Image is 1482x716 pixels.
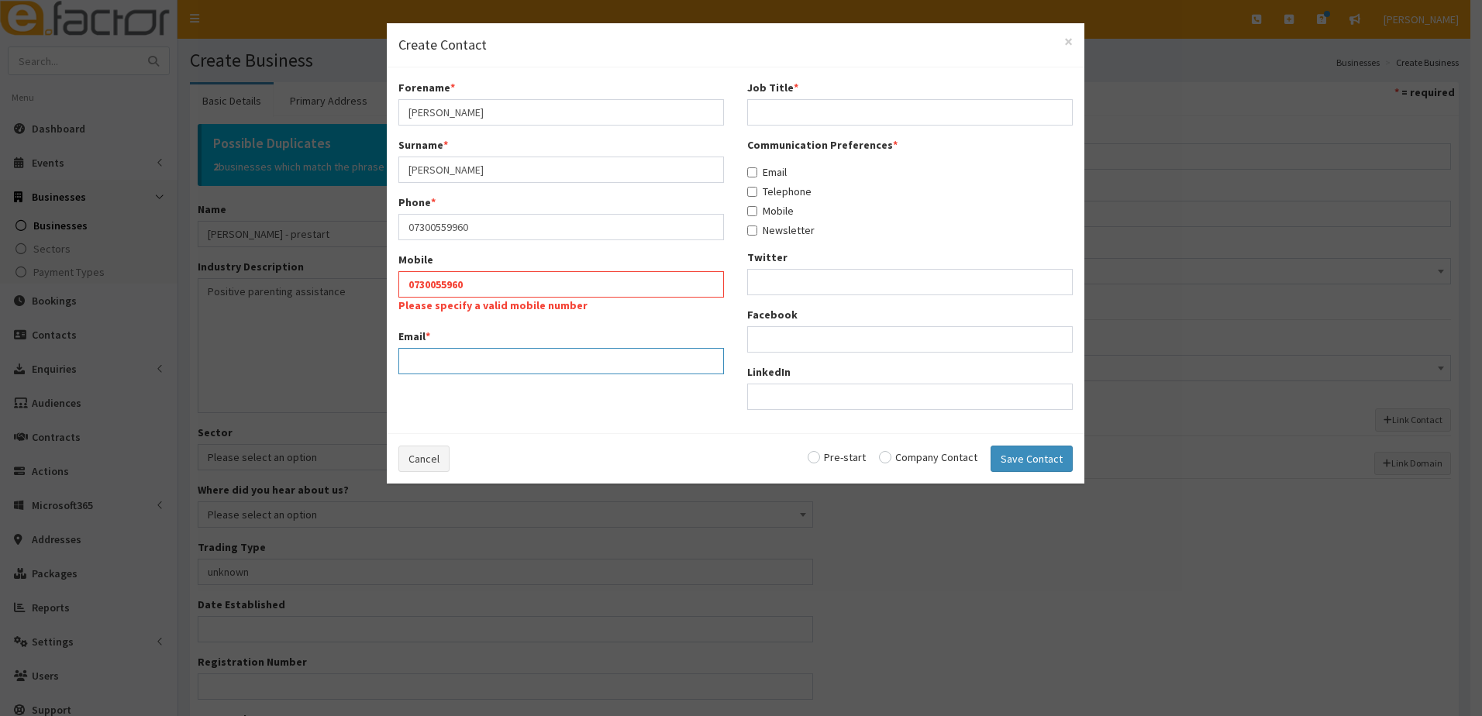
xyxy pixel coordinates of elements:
label: Twitter [747,250,788,265]
input: Newsletter [747,225,757,236]
h4: Create Contact [398,35,1073,55]
label: Mobile [747,203,794,219]
label: LinkedIn [747,364,791,380]
label: Forename [398,80,455,95]
button: Close [1064,33,1073,50]
label: Communication Preferences [747,137,898,153]
label: Pre-start [808,452,866,463]
label: Facebook [747,307,798,322]
span: × [1064,31,1073,52]
label: Telephone [747,184,812,199]
label: Phone [398,194,436,210]
button: Save Contact [991,446,1073,472]
button: Cancel [398,446,450,472]
label: Company Contact [879,452,977,463]
label: Job Title [747,80,798,95]
label: Surname [398,137,448,153]
input: Telephone [747,187,757,197]
label: Please specify a valid mobile number [398,298,588,313]
label: Email [747,164,787,180]
input: Mobile [747,206,757,216]
label: Mobile [398,252,433,267]
label: Email [398,329,430,344]
input: Email [747,167,757,177]
label: Newsletter [747,222,815,238]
